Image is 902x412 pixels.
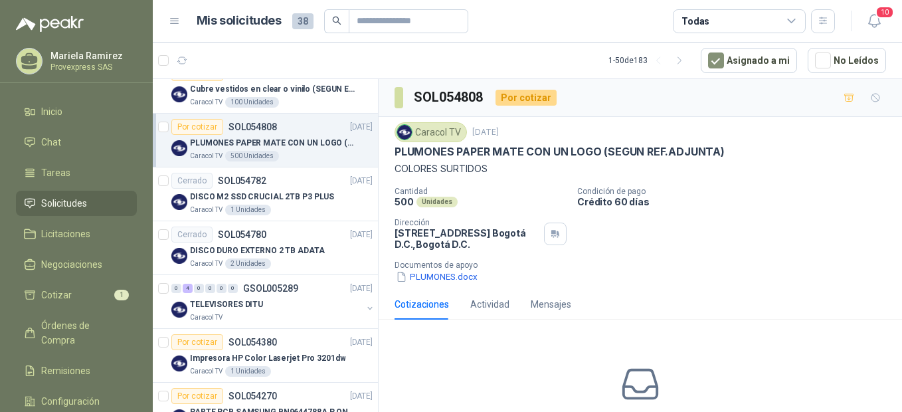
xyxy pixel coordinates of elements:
p: Caracol TV [190,97,223,108]
button: PLUMONES.docx [395,270,479,284]
p: [DATE] [350,229,373,241]
img: Company Logo [171,302,187,318]
img: Company Logo [171,86,187,102]
span: Negociaciones [41,257,102,272]
p: COLORES SURTIDOS [395,161,886,176]
a: Negociaciones [16,252,137,277]
span: 10 [875,6,894,19]
a: Órdenes de Compra [16,313,137,353]
div: 1 Unidades [225,205,271,215]
div: Mensajes [531,297,571,312]
p: SOL054270 [228,391,277,401]
span: Solicitudes [41,196,87,211]
span: 1 [114,290,129,300]
p: Caracol TV [190,366,223,377]
div: Cotizaciones [395,297,449,312]
span: Configuración [41,394,100,409]
p: [STREET_ADDRESS] Bogotá D.C. , Bogotá D.C. [395,227,539,250]
p: Documentos de apoyo [395,260,897,270]
div: Por cotizar [171,119,223,135]
button: 10 [862,9,886,33]
p: [DATE] [350,336,373,349]
p: PLUMONES PAPER MATE CON UN LOGO (SEGUN REF.ADJUNTA) [190,137,355,150]
div: Actividad [470,297,509,312]
img: Company Logo [171,140,187,156]
p: TELEVISORES DITU [190,298,263,311]
p: DISCO DURO EXTERNO 2 TB ADATA [190,245,325,257]
div: 4 [183,284,193,293]
div: Todas [681,14,709,29]
p: Dirección [395,218,539,227]
p: SOL054808 [228,122,277,132]
div: Cerrado [171,227,213,243]
p: [DATE] [350,121,373,134]
p: [DATE] [350,390,373,403]
div: Cerrado [171,173,213,189]
a: Solicitudes [16,191,137,216]
p: Mariela Ramirez [50,51,134,60]
div: 1 Unidades [225,366,271,377]
button: Asignado a mi [701,48,797,73]
img: Company Logo [171,248,187,264]
img: Company Logo [397,125,412,140]
span: Inicio [41,104,62,119]
p: Crédito 60 días [577,196,897,207]
p: [DATE] [350,282,373,295]
p: Caracol TV [190,205,223,215]
div: Por cotizar [171,388,223,404]
div: 0 [171,284,181,293]
a: Tareas [16,160,137,185]
p: [DATE] [350,175,373,187]
p: Cubre vestidos en clear o vinilo (SEGUN ESPECIFICACIONES DEL ADJUNTO) [190,83,355,96]
a: Remisiones [16,358,137,383]
p: PLUMONES PAPER MATE CON UN LOGO (SEGUN REF.ADJUNTA) [395,145,725,159]
div: 100 Unidades [225,97,279,108]
p: 500 [395,196,414,207]
p: SOL054782 [218,176,266,185]
a: Por cotizarSOL054808[DATE] Company LogoPLUMONES PAPER MATE CON UN LOGO (SEGUN REF.ADJUNTA)Caracol... [153,114,378,167]
span: Remisiones [41,363,90,378]
a: Licitaciones [16,221,137,247]
p: [DATE] [472,126,499,139]
span: Tareas [41,165,70,180]
div: 2 Unidades [225,258,271,269]
span: 38 [292,13,314,29]
div: 1 - 50 de 183 [608,50,690,71]
p: Cantidad [395,187,567,196]
img: Company Logo [171,356,187,371]
div: Unidades [416,197,458,207]
p: Caracol TV [190,151,223,161]
h1: Mis solicitudes [197,11,282,31]
h3: SOL054808 [414,87,485,108]
p: Caracol TV [190,312,223,323]
p: DISCO M2 SSD CRUCIAL 2TB P3 PLUS [190,191,334,203]
div: 0 [194,284,204,293]
a: Chat [16,130,137,155]
div: 0 [228,284,238,293]
span: Licitaciones [41,227,90,241]
a: CerradoSOL054782[DATE] Company LogoDISCO M2 SSD CRUCIAL 2TB P3 PLUSCaracol TV1 Unidades [153,167,378,221]
a: Por cotizarSOL054871[DATE] Company LogoCubre vestidos en clear o vinilo (SEGUN ESPECIFICACIONES D... [153,60,378,114]
div: 0 [205,284,215,293]
div: Caracol TV [395,122,467,142]
p: GSOL005289 [243,284,298,293]
a: CerradoSOL054780[DATE] Company LogoDISCO DURO EXTERNO 2 TB ADATACaracol TV2 Unidades [153,221,378,275]
div: 0 [217,284,226,293]
p: SOL054780 [218,230,266,239]
a: 0 4 0 0 0 0 GSOL005289[DATE] Company LogoTELEVISORES DITUCaracol TV [171,280,375,323]
img: Company Logo [171,194,187,210]
p: Caracol TV [190,258,223,269]
p: Condición de pago [577,187,897,196]
span: Cotizar [41,288,72,302]
a: Inicio [16,99,137,124]
a: Cotizar1 [16,282,137,308]
a: Por cotizarSOL054380[DATE] Company LogoImpresora HP Color Laserjet Pro 3201dwCaracol TV1 Unidades [153,329,378,383]
div: Por cotizar [171,334,223,350]
span: Chat [41,135,61,150]
span: Órdenes de Compra [41,318,124,348]
div: Por cotizar [496,90,557,106]
div: 500 Unidades [225,151,279,161]
p: Impresora HP Color Laserjet Pro 3201dw [190,352,345,365]
p: SOL054380 [228,338,277,347]
p: Provexpress SAS [50,63,134,71]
